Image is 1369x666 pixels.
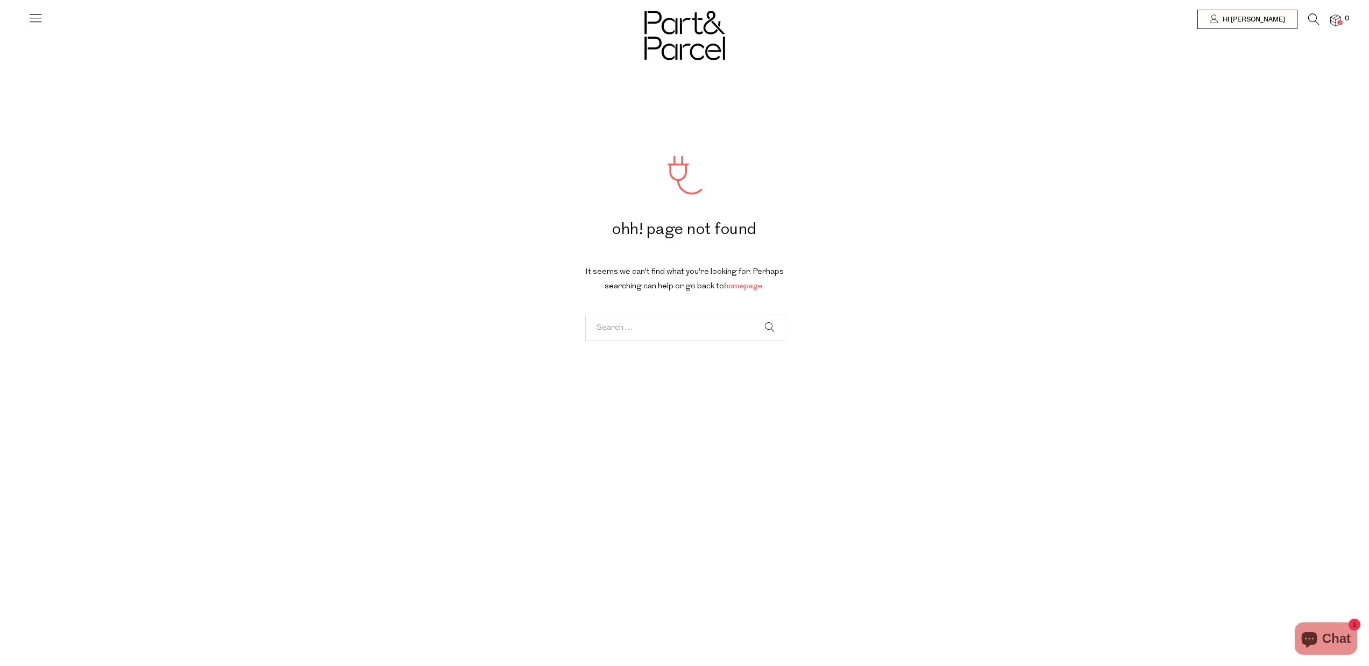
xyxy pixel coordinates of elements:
inbox-online-store-chat: Shopify online store chat [1292,622,1360,657]
span: 0 [1342,14,1352,24]
a: homepage. [724,280,764,292]
img: Part&Parcel [644,11,725,60]
a: Hi [PERSON_NAME] [1197,10,1297,29]
a: 0 [1330,15,1341,26]
input: Search [757,315,784,341]
h3: ohh! page not found [568,156,802,244]
span: Hi [PERSON_NAME] [1220,15,1285,24]
p: It seems we can't find what you're looking for. Perhaps searching can help or go back to [568,265,802,293]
